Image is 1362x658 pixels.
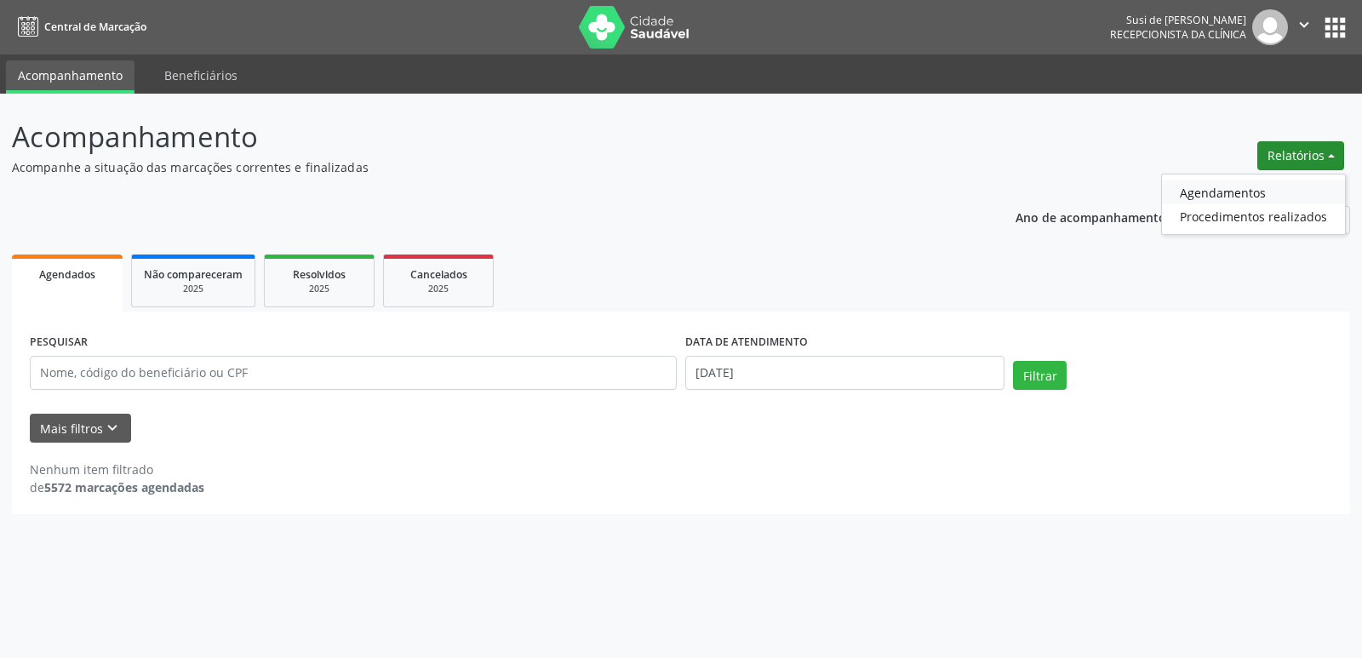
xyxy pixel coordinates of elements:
button: Mais filtroskeyboard_arrow_down [30,414,131,443]
button: apps [1320,13,1350,43]
strong: 5572 marcações agendadas [44,479,204,495]
p: Ano de acompanhamento [1016,206,1166,227]
i:  [1295,15,1313,34]
ul: Relatórios [1161,174,1346,235]
a: Agendamentos [1162,180,1345,204]
span: Cancelados [410,267,467,282]
button: Relatórios [1257,141,1344,170]
div: 2025 [144,283,243,295]
span: Central de Marcação [44,20,146,34]
a: Central de Marcação [12,13,146,41]
div: 2025 [396,283,481,295]
div: de [30,478,204,496]
span: Recepcionista da clínica [1110,27,1246,42]
p: Acompanhe a situação das marcações correntes e finalizadas [12,158,948,176]
div: 2025 [277,283,362,295]
p: Acompanhamento [12,116,948,158]
button: Filtrar [1013,361,1067,390]
a: Procedimentos realizados [1162,204,1345,228]
a: Acompanhamento [6,60,134,94]
label: PESQUISAR [30,329,88,356]
label: DATA DE ATENDIMENTO [685,329,808,356]
a: Beneficiários [152,60,249,90]
img: img [1252,9,1288,45]
span: Agendados [39,267,95,282]
i: keyboard_arrow_down [103,419,122,438]
input: Nome, código do beneficiário ou CPF [30,356,677,390]
div: Susi de [PERSON_NAME] [1110,13,1246,27]
input: Selecione um intervalo [685,356,1004,390]
div: Nenhum item filtrado [30,461,204,478]
span: Resolvidos [293,267,346,282]
button:  [1288,9,1320,45]
span: Não compareceram [144,267,243,282]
